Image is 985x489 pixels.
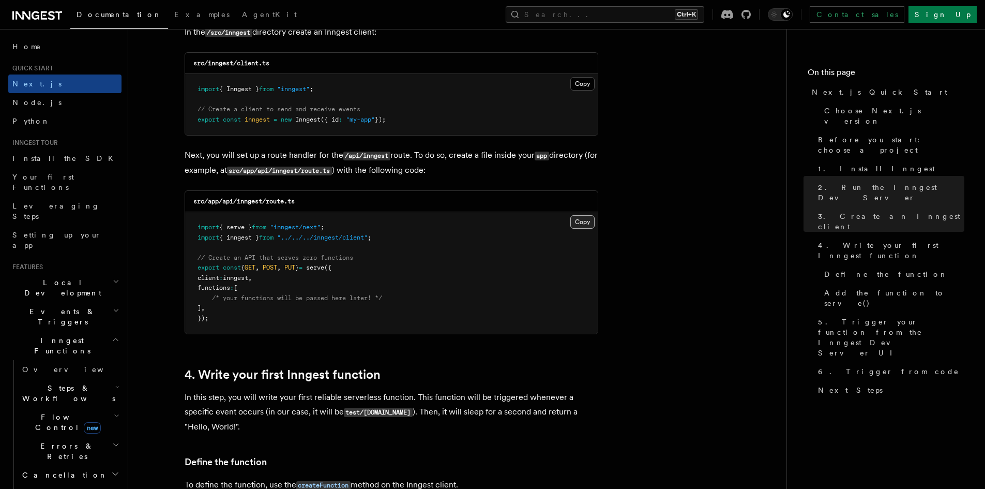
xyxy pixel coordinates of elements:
span: from [259,85,274,93]
button: Inngest Functions [8,331,122,360]
span: Documentation [77,10,162,19]
span: AgentKit [242,10,297,19]
span: Events & Triggers [8,306,113,327]
span: { serve } [219,224,252,231]
span: inngest [245,116,270,123]
span: // Create an API that serves zero functions [198,254,353,261]
a: Define the function [820,265,964,284]
a: Setting up your app [8,226,122,255]
button: Copy [570,215,595,229]
span: from [259,234,274,241]
a: Define the function [185,455,267,469]
span: import [198,234,219,241]
span: Steps & Workflows [18,383,115,404]
span: "../../../inngest/client" [277,234,368,241]
span: "my-app" [346,116,375,123]
a: 4. Write your first Inngest function [185,367,381,382]
span: Quick start [8,64,53,72]
a: Next Steps [814,381,964,399]
a: Next.js Quick Start [808,83,964,101]
span: , [201,304,205,312]
span: import [198,85,219,93]
span: Flow Control [18,412,114,433]
p: In the directory create an Inngest client: [185,25,598,40]
a: AgentKit [236,3,303,28]
span: ; [368,234,371,241]
a: Node.js [8,93,122,112]
span: : [230,284,234,291]
code: /api/inngest [343,152,390,160]
span: /* your functions will be passed here later! */ [212,294,382,302]
span: Your first Functions [12,173,74,191]
span: , [255,264,259,271]
span: client [198,274,219,281]
span: ({ id [321,116,339,123]
a: Sign Up [908,6,977,23]
span: POST [263,264,277,271]
span: const [223,116,241,123]
span: Next Steps [818,385,883,395]
p: In this step, you will write your first reliable serverless function. This function will be trigg... [185,390,598,434]
span: import [198,224,219,231]
span: new [84,422,101,434]
span: from [252,224,266,231]
span: Python [12,117,50,125]
span: Define the function [824,269,948,279]
span: Inngest tour [8,139,58,147]
span: export [198,264,219,271]
span: = [274,116,277,123]
a: 5. Trigger your function from the Inngest Dev Server UI [814,313,964,362]
a: 1. Install Inngest [814,159,964,178]
button: Errors & Retries [18,437,122,466]
a: Next.js [8,75,122,93]
span: Install the SDK [12,154,119,162]
span: { Inngest } [219,85,259,93]
code: src/app/api/inngest/route.ts [227,167,332,175]
span: ({ [324,264,331,271]
span: Features [8,263,43,271]
button: Steps & Workflows [18,379,122,408]
code: src/app/api/inngest/route.ts [193,198,295,205]
button: Events & Triggers [8,302,122,331]
span: const [223,264,241,271]
span: GET [245,264,255,271]
span: Overview [22,365,129,374]
span: "inngest/next" [270,224,321,231]
button: Local Development [8,273,122,302]
a: Your first Functions [8,168,122,197]
span: }); [198,315,208,322]
span: , [277,264,281,271]
a: Examples [168,3,236,28]
span: 1. Install Inngest [818,164,935,174]
span: , [248,274,252,281]
span: : [339,116,342,123]
a: Documentation [70,3,168,29]
span: "inngest" [277,85,310,93]
span: ; [321,224,324,231]
span: Local Development [8,277,113,298]
span: 5. Trigger your function from the Inngest Dev Server UI [818,317,964,358]
a: Overview [18,360,122,379]
span: serve [306,264,324,271]
a: 6. Trigger from code [814,362,964,381]
span: : [219,274,223,281]
code: test/[DOMAIN_NAME] [344,408,413,417]
code: src/inngest/client.ts [193,60,269,67]
span: 3. Create an Inngest client [818,211,964,232]
button: Flow Controlnew [18,408,122,437]
button: Search...Ctrl+K [506,6,704,23]
h4: On this page [808,66,964,83]
a: Choose Next.js version [820,101,964,130]
a: 4. Write your first Inngest function [814,236,964,265]
span: = [299,264,302,271]
a: 3. Create an Inngest client [814,207,964,236]
span: { inngest } [219,234,259,241]
span: Home [12,41,41,52]
button: Cancellation [18,466,122,484]
p: Next, you will set up a route handler for the route. To do so, create a file inside your director... [185,148,598,178]
span: ; [310,85,313,93]
span: Next.js [12,80,62,88]
span: PUT [284,264,295,271]
span: { [241,264,245,271]
span: functions [198,284,230,291]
